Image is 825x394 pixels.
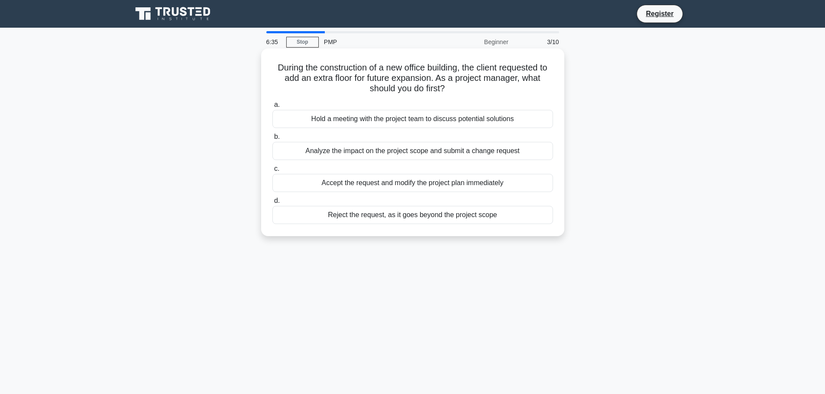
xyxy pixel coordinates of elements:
[261,33,286,51] div: 6:35
[272,206,553,224] div: Reject the request, as it goes beyond the project scope
[641,8,679,19] a: Register
[272,142,553,160] div: Analyze the impact on the project scope and submit a change request
[438,33,514,51] div: Beginner
[319,33,438,51] div: PMP
[514,33,564,51] div: 3/10
[272,110,553,128] div: Hold a meeting with the project team to discuss potential solutions
[274,101,280,108] span: a.
[274,197,280,204] span: d.
[286,37,319,48] a: Stop
[274,165,279,172] span: c.
[274,133,280,140] span: b.
[272,62,554,94] h5: During the construction of a new office building, the client requested to add an extra floor for ...
[272,174,553,192] div: Accept the request and modify the project plan immediately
